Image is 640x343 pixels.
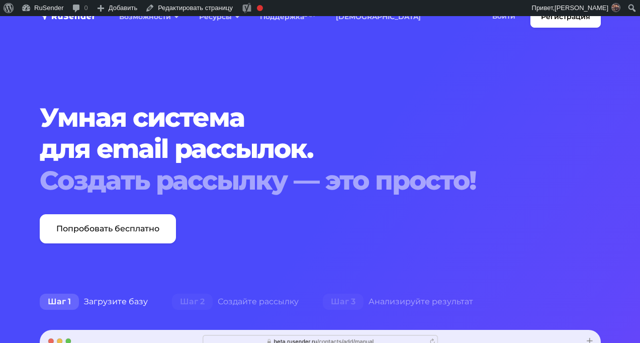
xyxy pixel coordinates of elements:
div: Анализируйте результат [311,292,485,312]
div: Фокусная ключевая фраза не установлена [257,5,263,11]
span: Шаг 1 [40,294,79,310]
a: [DEMOGRAPHIC_DATA] [326,7,431,27]
span: Шаг 3 [323,294,363,310]
a: Регистрация [530,6,601,28]
span: [PERSON_NAME] [555,4,608,12]
div: Создайте рассылку [160,292,311,312]
div: Создать рассылку — это просто! [40,165,601,196]
a: Ресурсы [189,7,250,27]
a: Поддержка24/7 [250,7,326,27]
h1: Умная система для email рассылок. [40,102,601,196]
a: Войти [482,6,525,27]
a: Попробовать бесплатно [40,214,176,243]
sup: 24/7 [304,12,316,18]
img: RuSender [40,11,96,21]
div: Загрузите базу [28,292,160,312]
span: Шаг 2 [172,294,213,310]
a: Возможности [109,7,189,27]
